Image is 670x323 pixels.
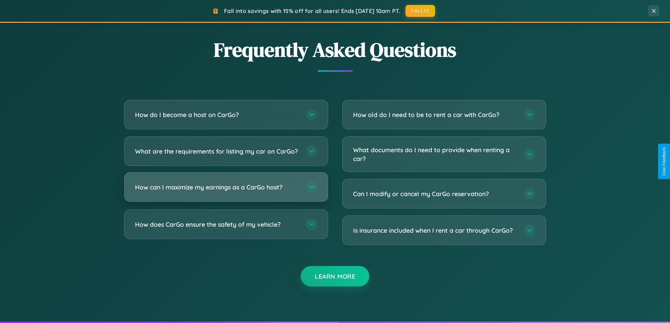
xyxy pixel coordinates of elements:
[224,7,400,14] span: Fall into savings with 15% off for all users! Ends [DATE] 10am PT.
[353,110,517,119] h3: How old do I need to be to rent a car with CarGo?
[406,5,435,17] button: FALL15
[353,189,517,198] h3: Can I modify or cancel my CarGo reservation?
[353,146,517,163] h3: What documents do I need to provide when renting a car?
[135,220,299,229] h3: How does CarGo ensure the safety of my vehicle?
[135,147,299,156] h3: What are the requirements for listing my car on CarGo?
[135,183,299,192] h3: How can I maximize my earnings as a CarGo host?
[301,266,369,286] button: Learn More
[353,226,517,235] h3: Is insurance included when I rent a car through CarGo?
[135,110,299,119] h3: How do I become a host on CarGo?
[124,36,546,63] h2: Frequently Asked Questions
[662,147,666,176] div: Give Feedback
